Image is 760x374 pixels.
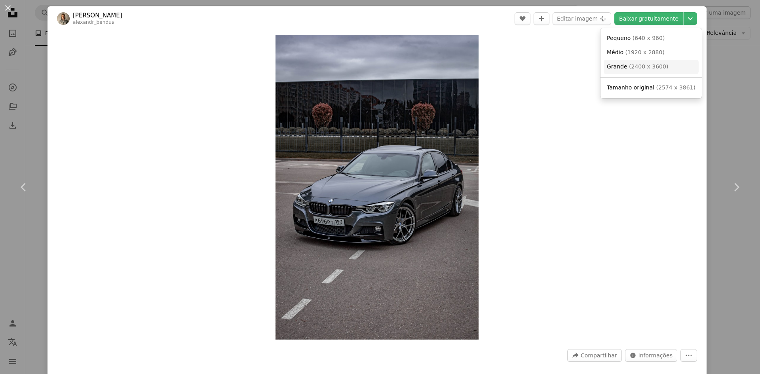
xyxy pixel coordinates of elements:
[600,28,702,98] div: Escolha o tamanho do download
[607,35,631,41] span: Pequeno
[684,12,697,25] button: Escolha o tamanho do download
[633,35,665,41] span: ( 640 x 960 )
[625,49,665,55] span: ( 1920 x 2880 )
[607,63,627,70] span: Grande
[607,49,623,55] span: Médio
[629,63,668,70] span: ( 2400 x 3600 )
[656,84,695,91] span: ( 2574 x 3861 )
[607,84,654,91] span: Tamanho original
